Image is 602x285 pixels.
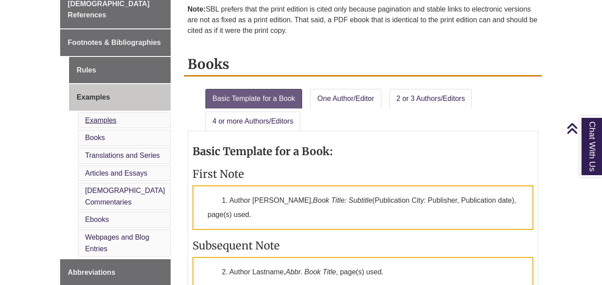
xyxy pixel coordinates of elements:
a: Footnotes & Bibliographies [60,29,171,56]
h3: Subsequent Note [192,239,533,253]
h3: First Note [192,167,533,181]
span: Abbreviations [68,269,115,276]
span: Footnotes & Bibliographies [68,39,161,46]
strong: Basic Template for a Book: [192,145,333,158]
a: 4 or more Authors/Editors [205,112,300,131]
a: Back to Top [566,122,600,134]
a: Webpages and Blog Entries [85,233,149,253]
a: Examples [69,84,171,111]
strong: Note: [188,5,206,13]
a: Translations and Series [85,152,160,159]
em: Abbr. Book Title [286,268,336,276]
a: Rules [69,57,171,84]
a: Articles and Essays [85,169,147,177]
a: Books [85,134,105,141]
p: 1. Author [PERSON_NAME], (Publication City: Publisher, Publication date), page(s) used. [192,185,533,230]
p: SBL prefers that the print edition is cited only because pagination and stable links to electroni... [188,0,538,40]
a: Basic Template for a Book [205,89,303,108]
a: [DEMOGRAPHIC_DATA] Commentaries [85,187,165,206]
a: One Author/Editor [310,89,381,108]
h2: Books [184,53,542,76]
em: Book Title: Subtitle [313,197,372,204]
a: Ebooks [85,216,109,223]
a: 2 or 3 Authors/Editors [389,89,472,108]
a: Examples [85,116,116,124]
